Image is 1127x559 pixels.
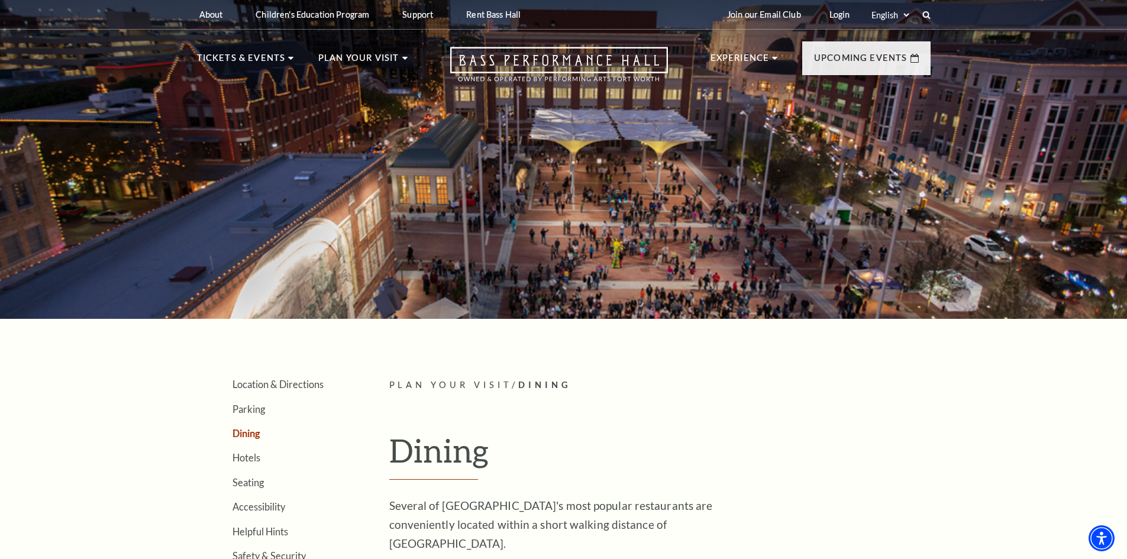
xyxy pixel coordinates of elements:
span: Plan Your Visit [389,380,512,390]
p: Children's Education Program [256,9,369,20]
p: Plan Your Visit [318,51,399,72]
p: Support [402,9,433,20]
p: / [389,378,931,393]
p: Upcoming Events [814,51,908,72]
div: Accessibility Menu [1089,525,1115,551]
a: Location & Directions [232,379,324,390]
p: Several of [GEOGRAPHIC_DATA]'s most popular restaurants are conveniently located within a short w... [389,496,774,553]
a: Helpful Hints [232,526,288,537]
h1: Dining [389,431,931,480]
a: Parking [232,403,265,415]
a: Seating [232,477,264,488]
p: Experience [711,51,770,72]
p: Tickets & Events [197,51,286,72]
p: About [199,9,223,20]
a: Accessibility [232,501,285,512]
a: Hotels [232,452,260,463]
span: Dining [518,380,571,390]
a: Open this option [408,47,711,93]
p: Rent Bass Hall [466,9,521,20]
select: Select: [869,9,911,21]
a: Dining [232,428,260,439]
